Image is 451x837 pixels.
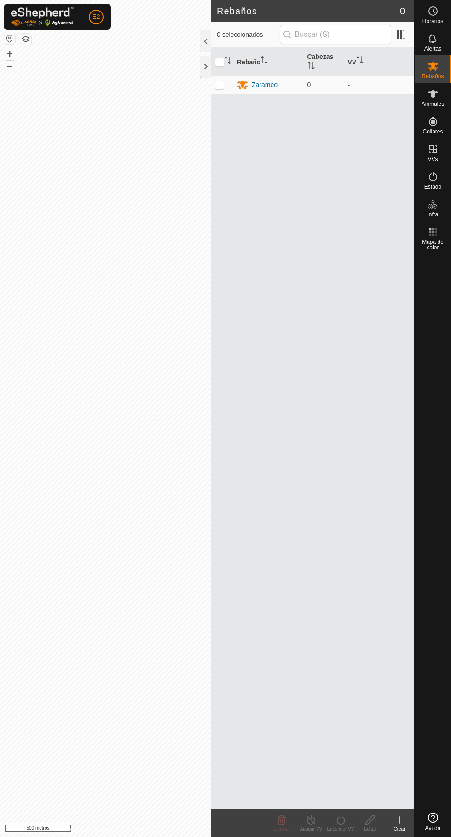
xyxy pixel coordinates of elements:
button: Capas del Mapa [20,34,31,45]
font: Horarios [422,18,443,24]
font: Apagar VV [300,826,322,831]
p-sorticon: Activar para ordenar [224,58,231,65]
font: Infra [427,211,438,218]
font: Estado [424,184,441,190]
font: 0 [307,81,311,88]
font: Crear [393,826,405,831]
font: 0 [400,6,405,16]
font: Rebaños [217,6,257,16]
font: + [6,47,13,60]
font: VVs [428,156,438,162]
font: VV [348,58,357,65]
img: Logotipo de Gallagher [11,7,74,26]
input: Buscar (S) [280,25,391,44]
font: Mapa de calor [422,239,444,251]
font: Rebaño [237,58,260,65]
font: Contáctanos [122,826,153,832]
font: 0 seleccionados [217,31,263,38]
p-sorticon: Activar para ordenar [356,58,364,65]
p-sorticon: Activar para ordenar [260,58,268,65]
font: Editar [364,826,376,831]
a: Ayuda [415,809,451,835]
button: Restablecer mapa [4,33,15,44]
font: Rebaños [422,73,444,80]
font: Política de Privacidad [58,826,111,832]
font: Ayuda [425,825,441,831]
font: Encender VV [327,826,354,831]
font: - [348,81,350,89]
a: Contáctanos [122,825,153,833]
a: Política de Privacidad [58,825,111,833]
font: Alertas [424,46,441,52]
font: Animales [422,101,444,107]
font: E2 [92,13,100,20]
font: – [6,59,12,72]
font: Cabezas [307,53,334,60]
font: Zarameo [252,81,278,88]
font: Eliminar [273,826,290,831]
button: + [4,48,15,59]
font: Collares [422,128,443,135]
p-sorticon: Activar para ordenar [307,63,315,70]
button: – [4,60,15,71]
